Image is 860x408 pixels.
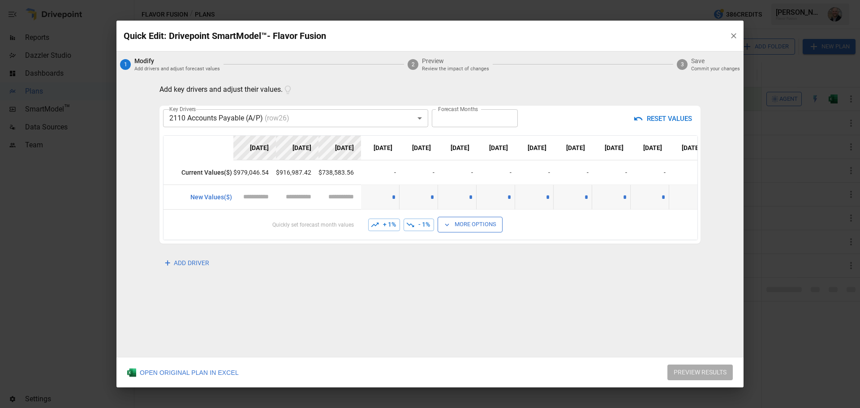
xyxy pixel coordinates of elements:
td: - [438,160,477,185]
p: Commit your changes [691,65,740,73]
span: Preview [422,56,489,65]
img: Excel [127,368,136,377]
th: [DATE] [477,136,515,160]
button: + 1% [368,219,400,231]
th: [DATE] [276,136,318,160]
th: [DATE] [438,136,477,160]
th: [DATE] [592,136,631,160]
td: - [515,160,554,185]
td: - [631,160,669,185]
th: [DATE] [233,136,276,160]
td: - [477,160,515,185]
span: Save [691,56,740,65]
td: - [592,160,631,185]
text: 2 [412,61,415,68]
div: OPEN ORIGINAL PLAN IN EXCEL [127,368,239,377]
button: PREVIEW RESULTS [667,365,733,381]
button: More Options [438,217,503,232]
span: (row 26 ) [265,114,289,122]
th: [DATE] [361,136,400,160]
p: Add key drivers and adjust their values. [159,77,293,102]
td: $916,987.42 [276,160,318,185]
th: [DATE] [318,136,361,160]
td: - [361,160,400,185]
th: [DATE] [554,136,592,160]
button: - 1% [404,219,434,231]
td: - [554,160,592,185]
td: - [400,160,438,185]
button: ADD DRIVER [159,251,216,275]
th: [DATE] [669,136,708,160]
p: New Values ($) [171,193,233,202]
label: Forecast Months [438,105,478,113]
td: $979,046.54 [233,160,276,185]
th: [DATE] [515,136,554,160]
p: Review the impact of changes [422,65,489,73]
p: Quick Edit: Drivepoint SmartModel™- Flavor Fusion [124,29,722,43]
label: Key Drivers [169,105,196,113]
span: + [165,254,170,272]
text: 3 [681,61,684,68]
button: RESET VALUES [630,109,697,128]
p: Current Values ($) [171,168,233,177]
th: [DATE] [400,136,438,160]
p: Quickly set forecast month values [171,221,354,229]
div: 2110 Accounts Payable (A/P) [163,109,428,127]
td: - [669,160,708,185]
th: [DATE] [631,136,669,160]
p: Add drivers and adjust forecast values [134,65,220,73]
td: $738,583.56 [318,160,361,185]
span: Modify [134,56,220,65]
